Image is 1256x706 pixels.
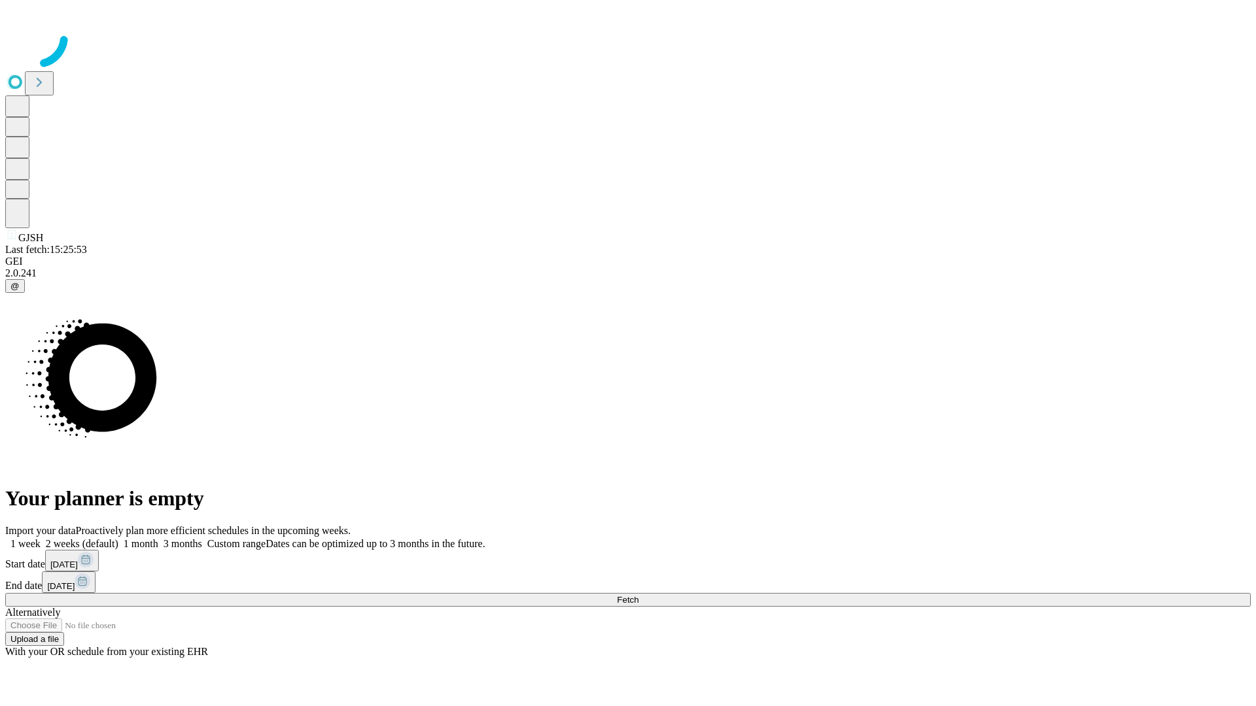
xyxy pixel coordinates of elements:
[5,593,1251,607] button: Fetch
[5,244,87,255] span: Last fetch: 15:25:53
[5,632,64,646] button: Upload a file
[5,550,1251,571] div: Start date
[42,571,96,593] button: [DATE]
[46,538,118,549] span: 2 weeks (default)
[50,560,78,569] span: [DATE]
[207,538,266,549] span: Custom range
[124,538,158,549] span: 1 month
[18,232,43,243] span: GJSH
[5,279,25,293] button: @
[5,256,1251,267] div: GEI
[5,646,208,657] span: With your OR schedule from your existing EHR
[47,581,75,591] span: [DATE]
[5,571,1251,593] div: End date
[10,281,20,291] span: @
[5,267,1251,279] div: 2.0.241
[5,525,76,536] span: Import your data
[266,538,485,549] span: Dates can be optimized up to 3 months in the future.
[5,486,1251,511] h1: Your planner is empty
[164,538,202,549] span: 3 months
[10,538,41,549] span: 1 week
[5,607,60,618] span: Alternatively
[45,550,99,571] button: [DATE]
[617,595,638,605] span: Fetch
[76,525,351,536] span: Proactively plan more efficient schedules in the upcoming weeks.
